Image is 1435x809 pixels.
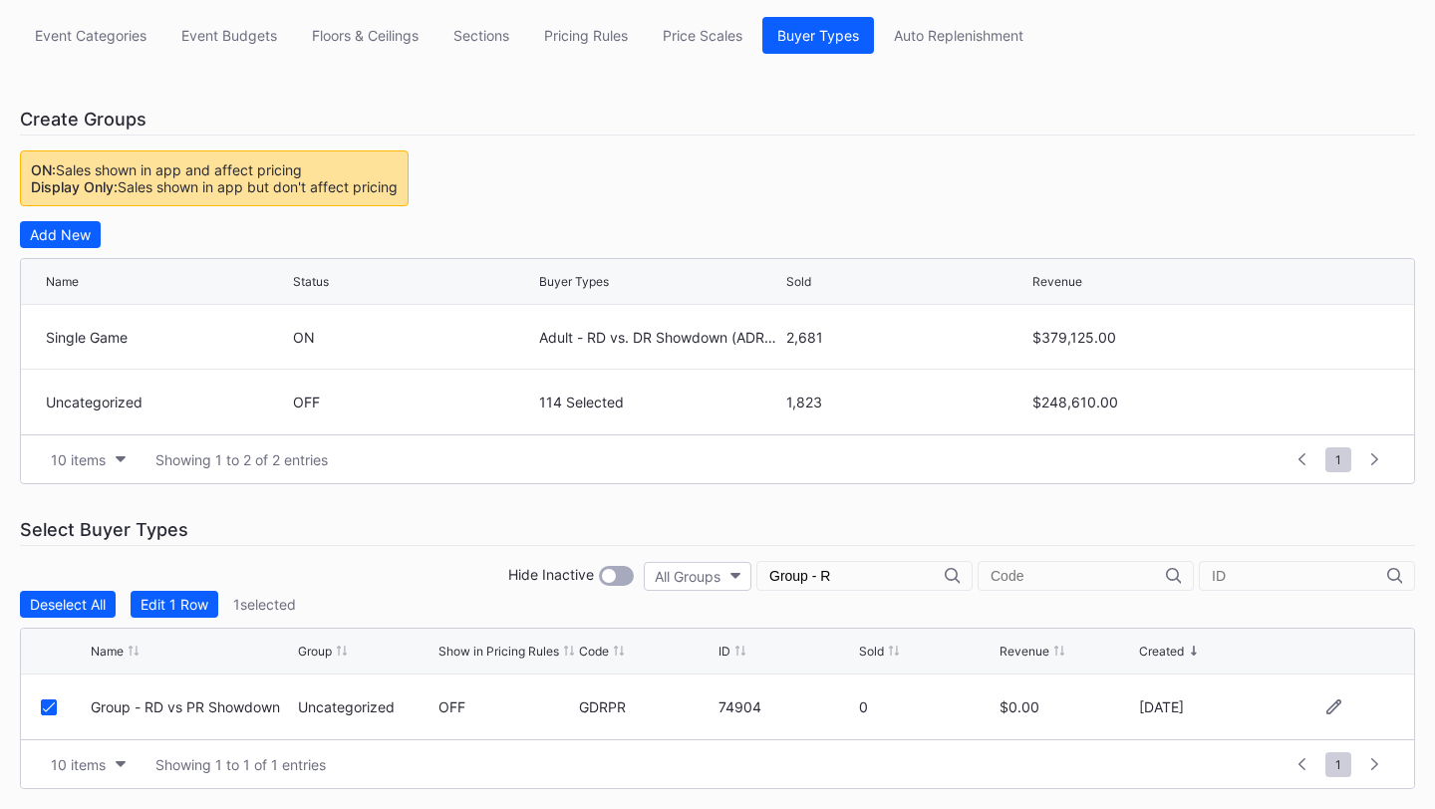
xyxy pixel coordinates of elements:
div: Code [579,644,609,659]
div: Name [46,274,79,289]
div: 10 items [51,756,106,773]
div: [DATE] [1139,698,1275,715]
div: Show in Pricing Rules [438,644,559,659]
div: $379,125.00 [1032,329,1275,346]
div: GDRPR [579,698,715,715]
div: 1,823 [786,394,1028,410]
div: OFF [438,698,465,715]
div: Sales shown in app but don't affect pricing [31,178,398,195]
div: ID [718,644,730,659]
span: ON: [31,161,56,178]
div: 2,681 [786,329,1028,346]
div: 1 selected [233,596,296,613]
div: Name [91,644,124,659]
div: Uncategorized [46,394,288,410]
div: Event Budgets [181,27,277,44]
div: Uncategorized [298,698,433,715]
button: Buyer Types [762,17,874,54]
button: All Groups [644,562,751,591]
button: Sections [438,17,524,54]
button: Pricing Rules [529,17,643,54]
div: Group - RD vs PR Showdown [91,698,293,715]
div: ON [293,329,535,346]
input: Name [769,568,945,584]
div: Created [1139,644,1184,659]
button: 10 items [41,446,136,473]
div: Buyer Types [539,274,609,289]
div: Price Scales [663,27,742,44]
div: Status [293,274,329,289]
span: 1 [1325,752,1351,777]
div: Sold [786,274,811,289]
div: 114 Selected [539,394,781,410]
div: All Groups [655,568,720,585]
button: Edit 1 Row [131,591,218,618]
button: Floors & Ceilings [297,17,433,54]
div: Add New [30,226,91,243]
div: Revenue [1000,644,1049,659]
input: Code [991,568,1166,584]
div: Auto Replenishment [894,27,1023,44]
div: OFF [293,394,535,410]
div: Event Categories [35,27,146,44]
div: Showing 1 to 1 of 1 entries [155,756,326,773]
div: Buyer Types [777,27,859,44]
div: Pricing Rules [544,27,628,44]
div: $0.00 [1000,698,1135,715]
div: Create Groups [20,104,1415,135]
div: Sections [453,27,509,44]
div: Floors & Ceilings [312,27,419,44]
button: Auto Replenishment [879,17,1038,54]
span: 1 [1325,447,1351,472]
div: 74904 [718,698,854,715]
div: Single Game [46,329,288,346]
div: $248,610.00 [1032,394,1275,410]
div: Showing 1 to 2 of 2 entries [155,451,328,468]
div: Sold [859,644,884,659]
div: Adult - RD vs. DR Showdown (ADRPR | 74899) [539,329,781,346]
div: Edit 1 Row [141,596,208,613]
div: Select Buyer Types [20,514,1415,546]
button: 10 items [41,751,136,778]
button: Event Budgets [166,17,292,54]
div: Group [298,644,332,659]
span: Display Only: [31,178,118,195]
div: 10 items [51,451,106,468]
input: ID [1212,568,1387,584]
button: Price Scales [648,17,757,54]
button: Add New [20,221,101,248]
div: Deselect All [30,596,106,613]
div: Hide Inactive [508,566,594,586]
button: Event Categories [20,17,161,54]
div: 0 [859,698,995,715]
div: Sales shown in app and affect pricing [31,161,398,178]
div: Revenue [1032,274,1082,289]
button: Deselect All [20,591,116,618]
